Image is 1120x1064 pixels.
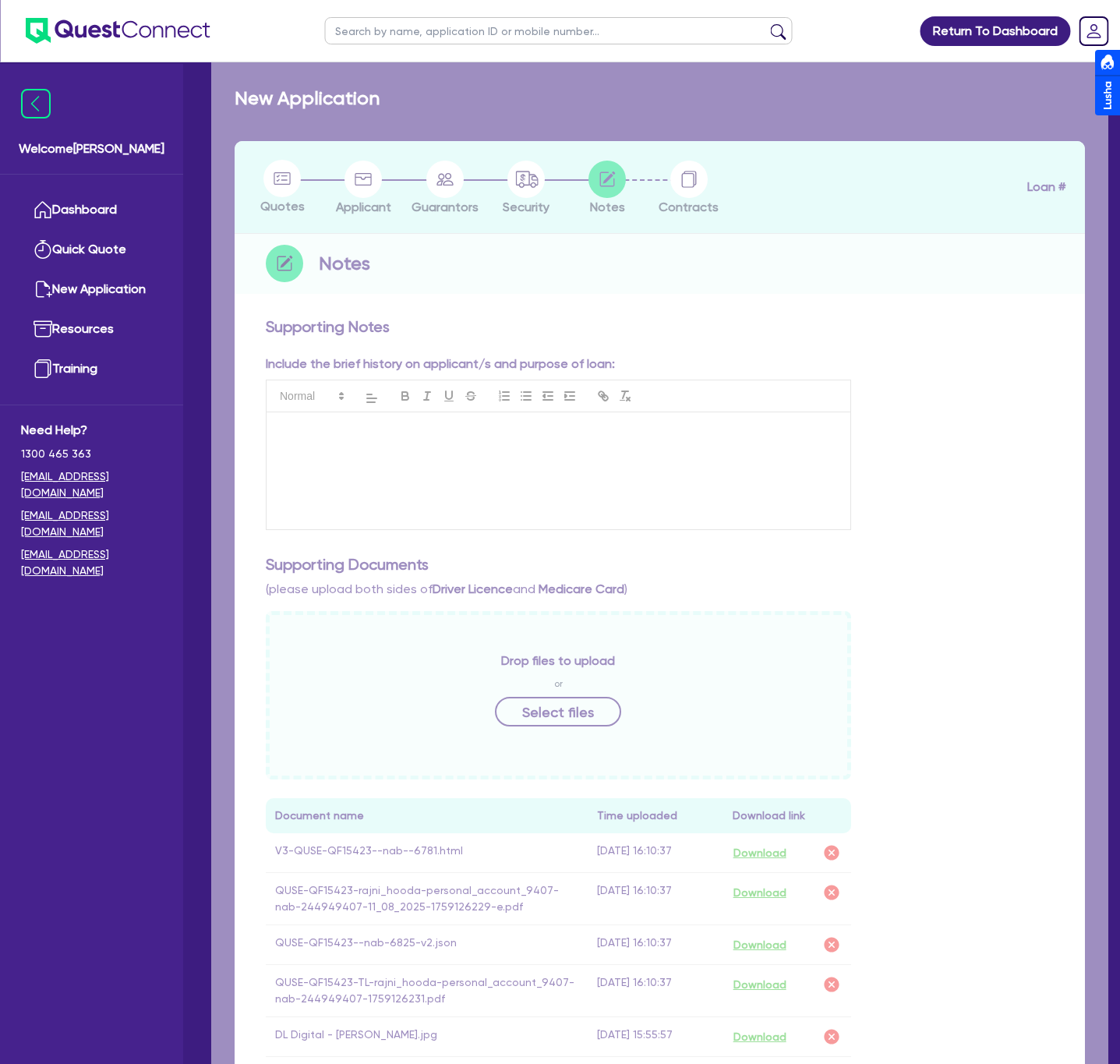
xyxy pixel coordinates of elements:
input: Search by name, application ID or mobile number... [325,17,793,44]
a: Quick Quote [21,230,162,270]
a: Dashboard [21,190,162,230]
img: quest-connect-logo-blue [25,18,210,44]
a: New Application [21,270,162,309]
img: icon-menu-close [21,89,51,118]
img: quick-quote [34,240,52,259]
img: new-application [34,280,52,299]
a: Training [21,349,162,389]
span: 1300 465 363 [21,446,162,462]
a: Resources [21,309,162,349]
a: Dropdown toggle [1073,11,1114,51]
img: training [34,359,52,378]
span: Welcome [PERSON_NAME] [19,140,164,158]
img: resources [34,320,52,338]
a: [EMAIL_ADDRESS][DOMAIN_NAME] [21,468,162,501]
span: Need Help? [21,421,162,440]
a: [EMAIL_ADDRESS][DOMAIN_NAME] [21,507,162,540]
a: [EMAIL_ADDRESS][DOMAIN_NAME] [21,546,162,579]
a: Return To Dashboard [920,16,1070,46]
